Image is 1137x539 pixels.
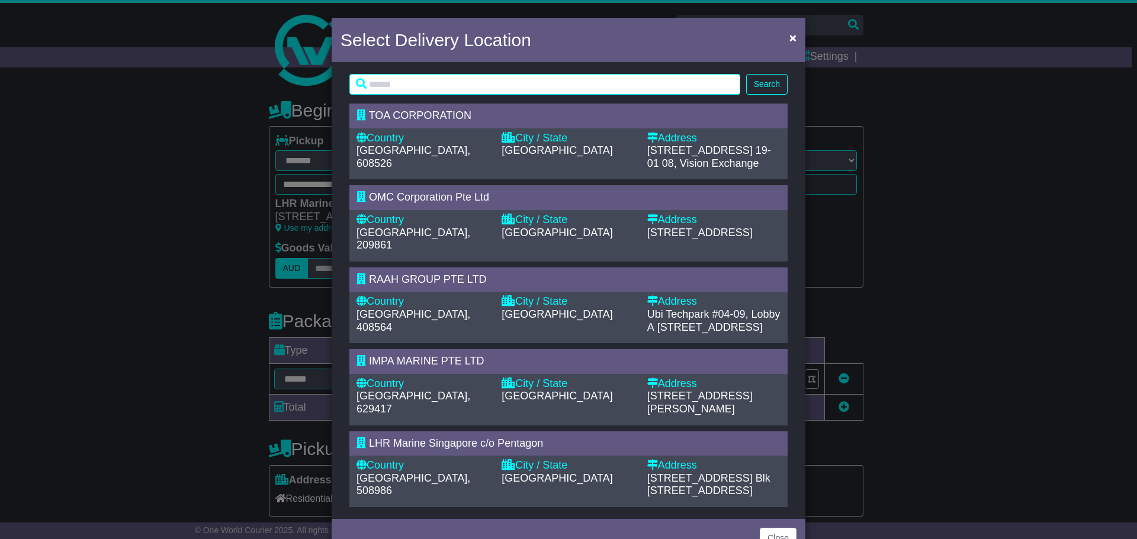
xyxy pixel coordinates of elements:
div: Country [356,132,490,145]
div: Address [647,132,781,145]
span: [STREET_ADDRESS] [657,321,763,333]
span: × [789,31,796,44]
span: [STREET_ADDRESS] [647,472,753,484]
span: RAAH GROUP PTE LTD [369,273,486,285]
span: IMPA MARINE PTE LTD [369,355,484,367]
span: Ubi Techpark #04-09, Lobby A [647,308,781,333]
div: City / State [502,214,635,227]
div: City / State [502,132,635,145]
span: [GEOGRAPHIC_DATA] [502,144,612,156]
div: Country [356,377,490,390]
div: Address [647,295,781,308]
span: [STREET_ADDRESS][PERSON_NAME] [647,390,753,415]
span: [GEOGRAPHIC_DATA], 629417 [356,390,470,415]
div: City / State [502,295,635,308]
span: LHR Marine Singapore c/o Pentagon [369,437,543,449]
span: [GEOGRAPHIC_DATA] [502,308,612,320]
div: Address [647,377,781,390]
span: [GEOGRAPHIC_DATA] [502,390,612,402]
div: Country [356,214,490,227]
span: [GEOGRAPHIC_DATA], 608526 [356,144,470,169]
div: Country [356,295,490,308]
span: [STREET_ADDRESS] [647,144,753,156]
button: Close [783,25,802,50]
span: [GEOGRAPHIC_DATA] [502,227,612,238]
div: Address [647,459,781,472]
span: OMC Corporation Pte Ltd [369,191,489,203]
span: 19-01 08, Vision Exchange [647,144,771,169]
span: [GEOGRAPHIC_DATA], 408564 [356,308,470,333]
span: Blk [STREET_ADDRESS] [647,472,770,497]
span: [GEOGRAPHIC_DATA], 209861 [356,227,470,251]
span: TOA CORPORATION [369,109,471,121]
span: [GEOGRAPHIC_DATA], 508986 [356,472,470,497]
div: City / State [502,377,635,390]
button: Search [746,74,788,95]
div: City / State [502,459,635,472]
span: [GEOGRAPHIC_DATA] [502,472,612,484]
h4: Select Delivery Location [341,27,531,53]
span: [STREET_ADDRESS] [647,227,753,238]
div: Country [356,459,490,472]
div: Address [647,214,781,227]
